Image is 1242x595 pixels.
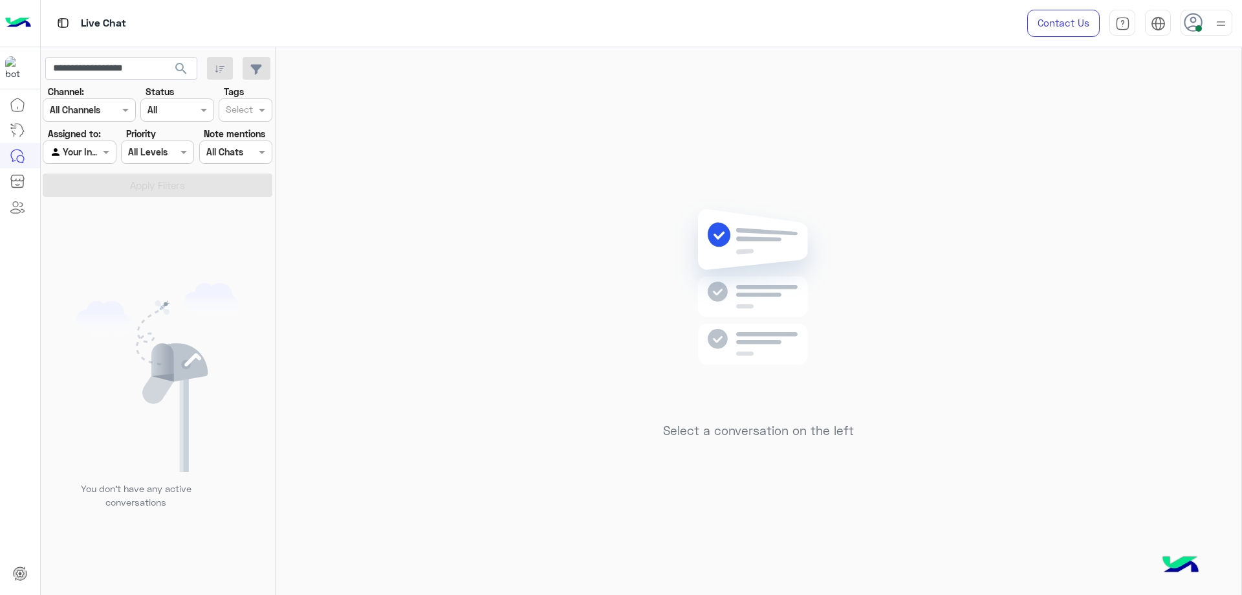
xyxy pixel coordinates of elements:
[55,15,71,31] img: tab
[1213,16,1229,32] img: profile
[71,482,201,510] p: You don’t have any active conversations
[166,57,197,85] button: search
[146,85,174,98] label: Status
[1115,16,1130,31] img: tab
[76,283,239,472] img: empty users
[1027,10,1100,37] a: Contact Us
[48,85,84,98] label: Channel:
[5,10,31,37] img: Logo
[48,127,101,140] label: Assigned to:
[204,127,265,140] label: Note mentions
[81,15,126,32] p: Live Chat
[1151,16,1166,31] img: tab
[173,61,189,76] span: search
[126,127,156,140] label: Priority
[1158,543,1203,589] img: hulul-logo.png
[224,102,253,119] div: Select
[665,199,852,414] img: no messages
[43,174,272,197] button: Apply Filters
[224,85,244,98] label: Tags
[5,56,28,80] img: 713415422032625
[1109,10,1135,37] a: tab
[663,423,854,438] h5: Select a conversation on the left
